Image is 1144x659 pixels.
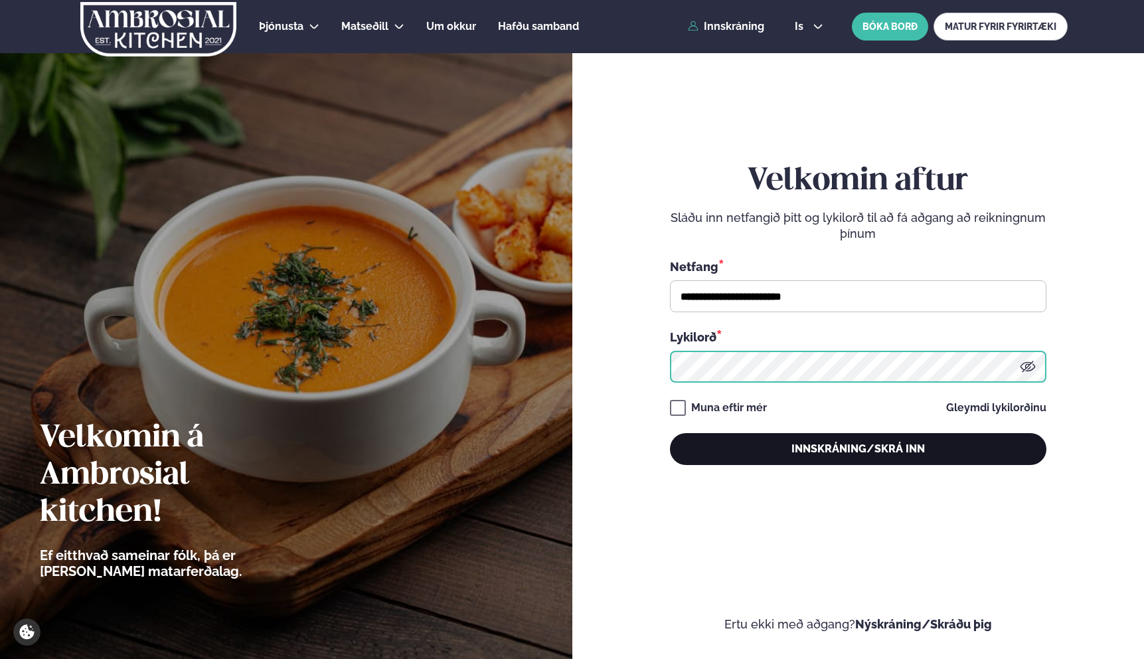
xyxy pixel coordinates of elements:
p: Ef eitthvað sameinar fólk, þá er [PERSON_NAME] matarferðalag. [40,547,315,579]
h2: Velkomin á Ambrosial kitchen! [40,420,315,531]
a: Gleymdi lykilorðinu [946,403,1046,413]
div: Netfang [670,258,1046,275]
div: Lykilorð [670,328,1046,345]
p: Ertu ekki með aðgang? [612,616,1105,632]
span: Matseðill [341,20,388,33]
button: BÓKA BORÐ [852,13,928,41]
a: Nýskráning/Skráðu þig [855,617,992,631]
span: Um okkur [426,20,476,33]
span: Þjónusta [259,20,303,33]
a: Um okkur [426,19,476,35]
a: Hafðu samband [498,19,579,35]
h2: Velkomin aftur [670,163,1046,200]
a: Cookie settings [13,618,41,646]
img: logo [79,2,238,56]
button: is [784,21,834,32]
span: Hafðu samband [498,20,579,33]
span: is [795,21,807,32]
button: Innskráning/Skrá inn [670,433,1046,465]
a: Matseðill [341,19,388,35]
a: MATUR FYRIR FYRIRTÆKI [934,13,1068,41]
a: Innskráning [688,21,764,33]
a: Þjónusta [259,19,303,35]
p: Sláðu inn netfangið þitt og lykilorð til að fá aðgang að reikningnum þínum [670,210,1046,242]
